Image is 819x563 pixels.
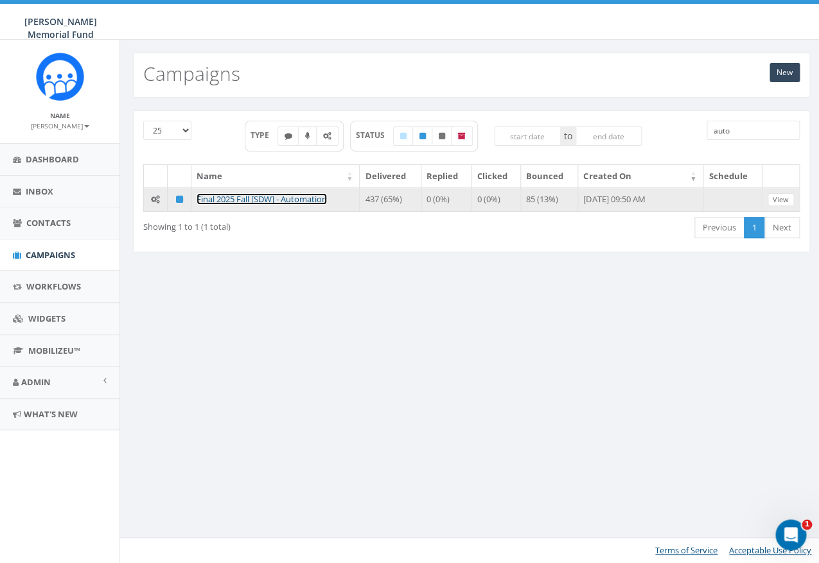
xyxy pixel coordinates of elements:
[521,165,578,187] th: Bounced
[28,313,66,324] span: Widgets
[494,126,561,146] input: start date
[393,126,414,146] label: Draft
[31,119,89,131] a: [PERSON_NAME]
[419,132,426,140] i: Published
[298,126,317,146] label: Ringless Voice Mail
[768,193,794,207] a: View
[764,217,800,238] a: Next
[578,165,703,187] th: Created On: activate to sort column ascending
[176,195,183,204] i: Published
[400,132,407,140] i: Draft
[143,63,240,84] h2: Campaigns
[471,187,520,212] td: 0 (0%)
[26,186,53,197] span: Inbox
[412,126,433,146] label: Published
[251,130,278,141] span: TYPE
[26,249,75,261] span: Campaigns
[24,408,78,420] span: What's New
[50,111,70,120] small: Name
[360,187,421,212] td: 437 (65%)
[421,165,472,187] th: Replied
[694,217,744,238] a: Previous
[277,126,299,146] label: Text SMS
[432,126,452,146] label: Unpublished
[26,153,79,165] span: Dashboard
[323,132,331,140] i: Automated Message
[360,165,421,187] th: Delivered
[191,165,360,187] th: Name: activate to sort column ascending
[439,132,445,140] i: Unpublished
[471,165,520,187] th: Clicked
[151,195,160,204] i: Automated Message
[707,121,800,140] input: Type to search
[802,519,812,530] span: 1
[31,121,89,130] small: [PERSON_NAME]
[356,130,394,141] span: STATUS
[729,544,811,556] a: Acceptable Use Policy
[578,187,703,212] td: [DATE] 09:50 AM
[24,15,97,40] span: [PERSON_NAME] Memorial Fund
[285,132,292,140] i: Text SMS
[36,53,84,101] img: Rally_Corp_Icon.png
[451,126,473,146] label: Archived
[421,187,472,212] td: 0 (0%)
[561,126,576,146] span: to
[770,63,800,82] a: New
[143,216,405,233] div: Showing 1 to 1 (1 total)
[521,187,578,212] td: 85 (13%)
[197,193,327,205] a: Final 2025 Fall [SDW] - Automation
[28,345,80,356] span: MobilizeU™
[744,217,765,238] a: 1
[775,519,806,550] iframe: Intercom live chat
[305,132,310,140] i: Ringless Voice Mail
[26,217,71,229] span: Contacts
[26,281,81,292] span: Workflows
[703,165,762,187] th: Schedule
[655,544,718,556] a: Terms of Service
[576,126,642,146] input: end date
[21,376,51,388] span: Admin
[316,126,339,146] label: Automated Message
